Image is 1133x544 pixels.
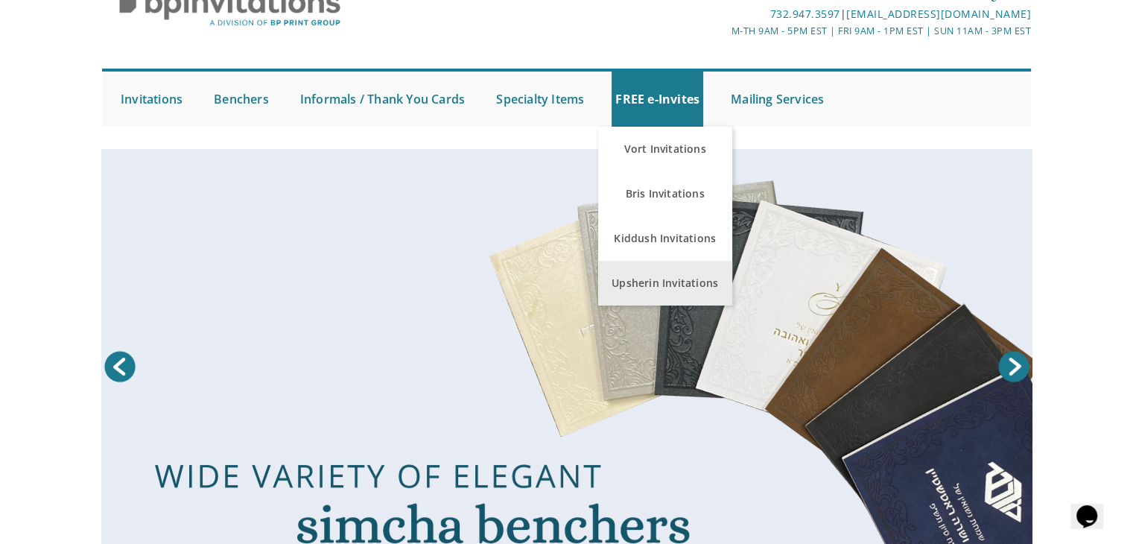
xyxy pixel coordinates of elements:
[598,127,732,171] a: Vort Invitations
[1070,484,1118,529] iframe: chat widget
[598,261,732,306] a: Upsherin Invitations
[598,171,732,216] a: Bris Invitations
[769,7,840,21] a: 732.947.3597
[101,348,139,385] a: Prev
[846,7,1031,21] a: [EMAIL_ADDRESS][DOMAIN_NAME]
[612,72,703,127] a: FREE e-Invites
[210,72,273,127] a: Benchers
[413,23,1031,39] div: M-Th 9am - 5pm EST | Fri 9am - 1pm EST | Sun 11am - 3pm EST
[598,216,732,261] a: Kiddush Invitations
[413,5,1031,23] div: |
[995,348,1032,385] a: Next
[727,72,828,127] a: Mailing Services
[296,72,469,127] a: Informals / Thank You Cards
[492,72,588,127] a: Specialty Items
[117,72,186,127] a: Invitations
